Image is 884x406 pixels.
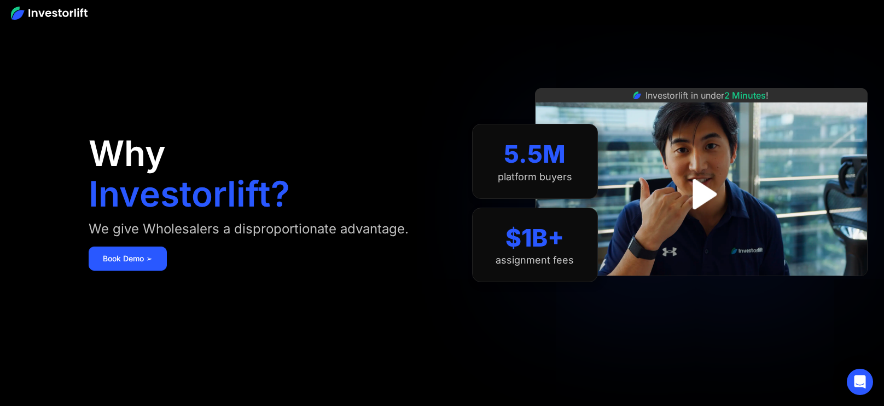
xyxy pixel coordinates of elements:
span: 2 Minutes [724,90,766,101]
a: open lightbox [677,170,725,219]
h1: Investorlift? [89,176,290,211]
div: We give Wholesalers a disproportionate advantage. [89,220,409,238]
div: platform buyers [498,171,572,183]
h1: Why [89,136,166,171]
div: assignment fees [496,254,574,266]
div: $1B+ [505,224,564,253]
a: Book Demo ➢ [89,247,167,271]
div: 5.5M [504,140,566,169]
div: Investorlift in under ! [645,89,769,102]
iframe: Customer reviews powered by Trustpilot [619,282,783,295]
div: Open Intercom Messenger [847,369,873,395]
